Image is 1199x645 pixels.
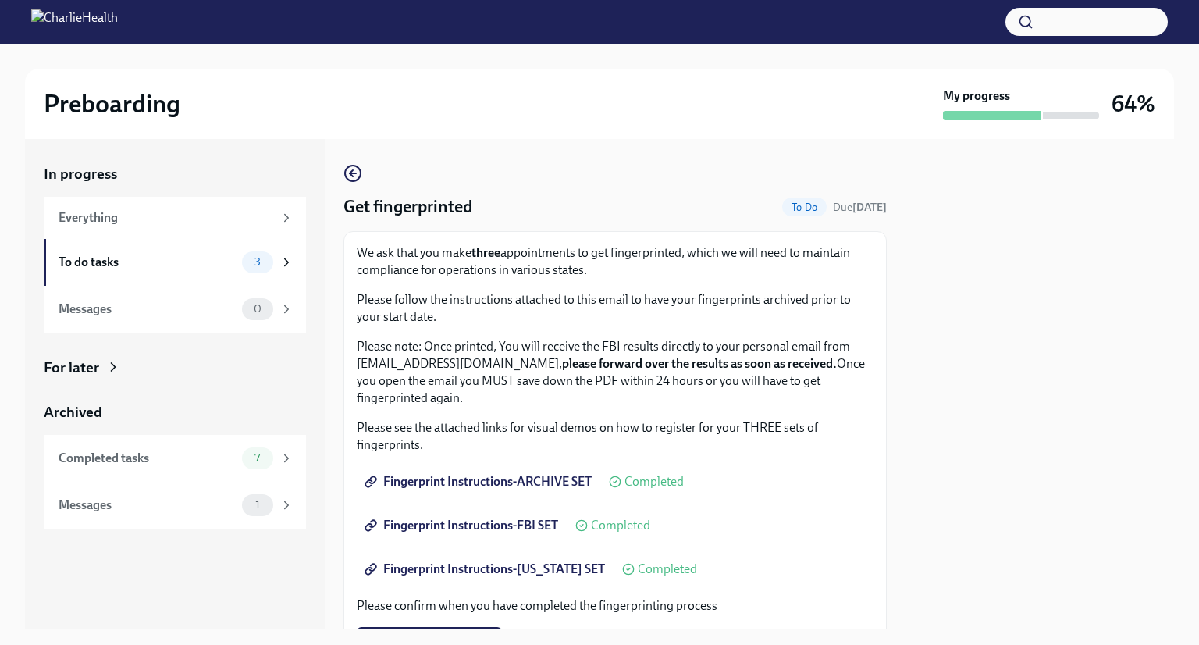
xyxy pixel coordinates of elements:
p: Please follow the instructions attached to this email to have your fingerprints archived prior to... [357,291,873,326]
span: October 6th, 2025 09:00 [833,200,887,215]
img: CharlieHealth [31,9,118,34]
div: To do tasks [59,254,236,271]
span: Fingerprint Instructions-FBI SET [368,518,558,533]
p: Please confirm when you have completed the fingerprinting process [357,597,873,615]
a: Everything [44,197,306,239]
span: Completed [624,476,684,488]
h4: Get fingerprinted [343,195,472,219]
span: 1 [246,499,269,511]
span: Completed [591,519,650,532]
a: For later [44,358,306,378]
p: Please note: Once printed, You will receive the FBI results directly to your personal email from ... [357,338,873,407]
span: To Do [782,201,827,213]
p: We ask that you make appointments to get fingerprinted, which we will need to maintain compliance... [357,244,873,279]
a: In progress [44,164,306,184]
h2: Preboarding [44,88,180,119]
span: 3 [245,256,270,268]
a: Fingerprint Instructions-ARCHIVE SET [357,466,603,497]
strong: please forward over the results as soon as received. [562,356,837,371]
strong: three [471,245,500,260]
div: Messages [59,301,236,318]
strong: [DATE] [852,201,887,214]
div: Completed tasks [59,450,236,467]
span: 7 [245,452,269,464]
span: Due [833,201,887,214]
a: Fingerprint Instructions-FBI SET [357,510,569,541]
a: Messages1 [44,482,306,529]
span: Fingerprint Instructions-[US_STATE] SET [368,561,605,577]
a: Archived [44,402,306,422]
span: Completed [638,563,697,576]
a: Fingerprint Instructions-[US_STATE] SET [357,554,616,585]
span: Fingerprint Instructions-ARCHIVE SET [368,474,592,490]
span: 0 [244,303,271,315]
div: Messages [59,497,236,514]
p: Please see the attached links for visual demos on how to register for your THREE sets of fingerpr... [357,419,873,454]
div: Everything [59,209,273,226]
a: Messages0 [44,286,306,333]
strong: My progress [943,87,1010,105]
a: To do tasks3 [44,239,306,286]
div: For later [44,358,99,378]
a: Completed tasks7 [44,435,306,482]
h3: 64% [1112,90,1155,118]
